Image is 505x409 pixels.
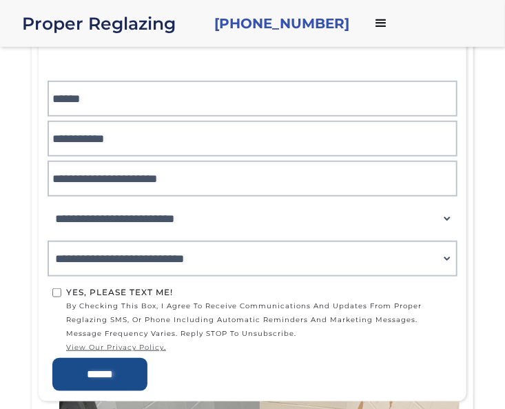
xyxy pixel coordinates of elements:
div: Proper Reglazing [22,14,203,33]
div: Yes, Please text me! [66,286,453,299]
span: by checking this box, I agree to receive communications and updates from Proper Reglazing SMS, or... [66,299,453,355]
div: Get a FREE estimate [52,28,453,86]
form: Home page form [45,28,460,391]
input: Yes, Please text me!by checking this box, I agree to receive communications and updates from Prop... [52,288,61,297]
a: home [22,14,203,33]
a: [PHONE_NUMBER] [214,14,349,33]
a: view our privacy policy. [66,341,453,355]
div: menu [360,3,402,44]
